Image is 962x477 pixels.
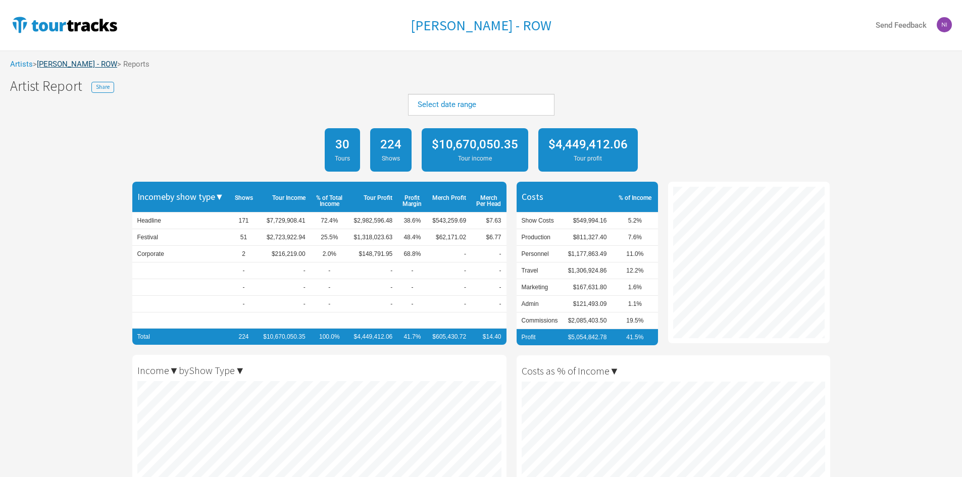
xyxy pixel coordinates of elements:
[96,83,110,90] span: Share
[548,138,628,150] div: $4,449,412.06
[612,182,658,212] th: % of Income
[258,328,311,345] td: $10,670,050.35
[335,155,350,162] div: Tours
[354,333,393,340] span: $4,449,412.06
[427,295,471,312] td: -
[517,229,563,245] td: Production
[563,279,612,295] td: $167,631.80
[311,245,348,262] td: 2.0%
[403,234,421,241] span: 48.4%
[471,182,506,213] th: Merch Per Head
[390,300,392,307] span: -
[311,279,348,295] td: -
[563,229,612,245] td: $811,327.40
[471,245,506,262] td: -
[215,191,224,202] span: ▼
[258,212,311,229] td: $7,729,908.41
[37,60,117,69] a: [PERSON_NAME] - ROW
[612,229,658,245] td: 7.6%
[397,182,427,213] th: Profit Margin
[403,333,421,340] span: 41.7%
[563,262,612,279] td: $1,306,924.86
[411,18,551,33] a: [PERSON_NAME] - ROW
[471,212,506,229] td: $7.63
[354,234,393,241] span: $1,318,023.63
[517,312,563,329] td: Commissions
[258,245,311,262] td: $216,219.00
[229,229,258,245] td: 51
[411,300,413,307] span: -
[411,267,413,274] span: -
[411,284,413,291] span: -
[390,284,392,291] span: -
[258,262,311,279] td: -
[427,212,471,229] td: $543,259.69
[229,212,258,229] td: 171
[427,229,471,245] td: $62,171.02
[258,229,311,245] td: $2,723,922.94
[427,182,471,213] th: Merch Profit
[132,212,230,229] td: Headline
[411,16,551,34] h1: [PERSON_NAME] - ROW
[517,262,563,279] td: Travel
[335,138,350,150] div: 30
[517,279,563,295] td: Marketing
[132,328,230,345] td: Total
[229,279,258,295] td: -
[33,61,117,68] span: >
[876,21,927,30] strong: Send Feedback
[612,312,658,329] td: 19.5%
[471,262,506,279] td: -
[548,155,628,162] div: Tour profit
[311,262,348,279] td: -
[229,182,258,213] th: Shows
[354,217,393,224] span: $2,982,596.48
[229,262,258,279] td: -
[390,267,392,274] span: -
[563,212,612,229] td: $549,994.16
[517,212,563,229] td: Show Costs
[427,245,471,262] td: -
[563,295,612,312] td: $121,493.09
[137,192,225,202] h3: Income by show type
[610,364,620,377] span: ▼
[471,229,506,245] td: $6.77
[235,364,245,377] span: ▼
[432,138,518,150] div: $10,670,050.35
[258,279,311,295] td: -
[612,295,658,312] td: 1.1%
[258,182,311,213] th: Tour Income
[311,229,348,245] td: 25.5%
[432,155,518,162] div: Tour income
[403,217,421,224] span: 38.6%
[471,295,506,312] td: -
[10,78,962,94] h1: Artist Report
[137,365,501,376] h2: Income by Show Type
[117,61,149,68] span: > Reports
[359,250,393,257] span: $148,791.95
[563,245,612,262] td: $1,177,863.49
[563,312,612,329] td: $2,085,403.50
[311,182,348,213] th: % of Total Income
[522,192,558,202] h3: Costs
[517,245,563,262] td: Personnel
[132,245,230,262] td: Corporate
[132,229,230,245] td: Festival
[612,279,658,295] td: 1.6%
[10,15,119,35] img: TourTracks
[380,155,401,162] div: Shows
[418,100,476,109] a: Select date range
[612,329,658,345] td: 41.5%
[427,328,471,345] td: $605,430.72
[937,17,952,32] img: Nicolas
[311,295,348,312] td: -
[169,364,179,377] span: ▼
[380,138,401,150] div: 224
[517,329,563,345] td: Profit
[522,364,610,377] span: Costs as % of Income
[471,328,506,345] td: $14.40
[471,279,506,295] td: -
[311,328,348,345] td: 100.0%
[311,212,348,229] td: 72.4%
[612,262,658,279] td: 12.2%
